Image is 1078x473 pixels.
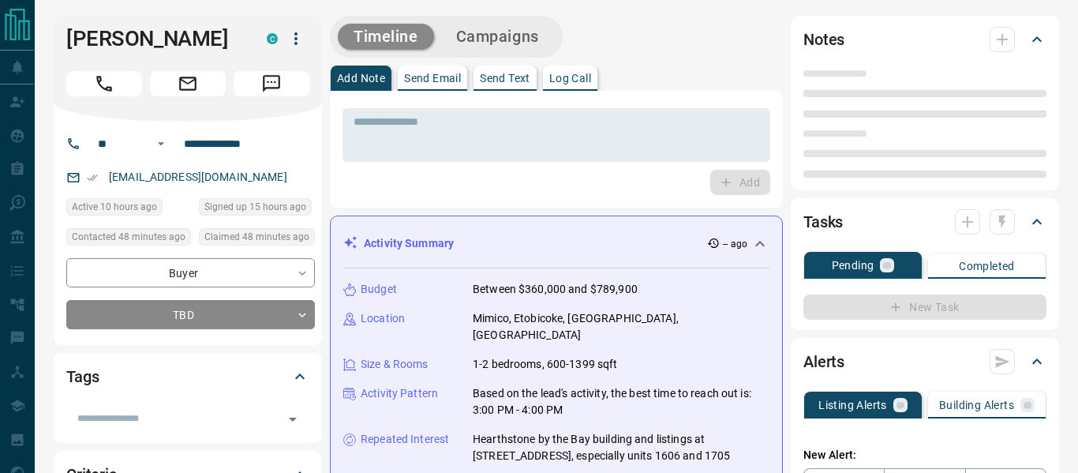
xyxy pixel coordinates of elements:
div: Sat Aug 16 2025 [66,198,191,220]
div: Buyer [66,258,315,287]
p: Send Text [480,73,530,84]
p: -- ago [723,237,747,251]
p: 1-2 bedrooms, 600-1399 sqft [473,356,618,373]
span: Message [234,71,309,96]
p: Mimico, Etobicoke, [GEOGRAPHIC_DATA], [GEOGRAPHIC_DATA] [473,310,769,343]
span: Email [150,71,226,96]
span: Contacted 48 minutes ago [72,229,185,245]
div: TBD [66,300,315,329]
div: Alerts [803,343,1046,381]
p: Between $360,000 and $789,900 [473,281,638,298]
div: Tags [66,358,309,396]
button: Open [282,408,304,430]
span: Active 10 hours ago [72,199,157,215]
p: Repeated Interest [361,431,449,448]
p: New Alert: [803,447,1046,464]
h2: Notes [803,27,844,52]
p: Location [361,310,405,327]
span: Call [66,71,142,96]
p: Activity Pattern [361,385,438,402]
p: Completed [959,261,1015,272]
a: [EMAIL_ADDRESS][DOMAIN_NAME] [109,171,287,183]
span: Claimed 48 minutes ago [204,229,309,245]
p: Size & Rooms [361,356,429,373]
div: Tasks [803,203,1046,241]
p: Log Call [549,73,591,84]
p: Hearthstone by the Bay building and listings at [STREET_ADDRESS], especially units 1606 and 1705 [473,431,769,464]
p: Building Alerts [939,400,1014,411]
span: Signed up 15 hours ago [204,199,306,215]
p: Listing Alerts [818,400,887,411]
div: Sun Aug 17 2025 [66,228,191,250]
p: Budget [361,281,397,298]
p: Pending [832,260,874,271]
h2: Alerts [803,349,844,374]
button: Open [152,134,170,153]
div: Sun Aug 17 2025 [199,228,315,250]
p: Based on the lead's activity, the best time to reach out is: 3:00 PM - 4:00 PM [473,385,769,419]
button: Campaigns [440,24,555,50]
p: Add Note [337,73,385,84]
h2: Tasks [803,209,843,235]
div: Activity Summary-- ago [343,229,769,258]
h1: [PERSON_NAME] [66,26,243,51]
p: Activity Summary [364,235,454,252]
p: Send Email [404,73,461,84]
h2: Tags [66,364,99,389]
div: Sat Aug 16 2025 [199,198,315,220]
svg: Email Verified [87,172,98,183]
button: Timeline [338,24,434,50]
div: condos.ca [267,33,278,44]
div: Notes [803,21,1046,58]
